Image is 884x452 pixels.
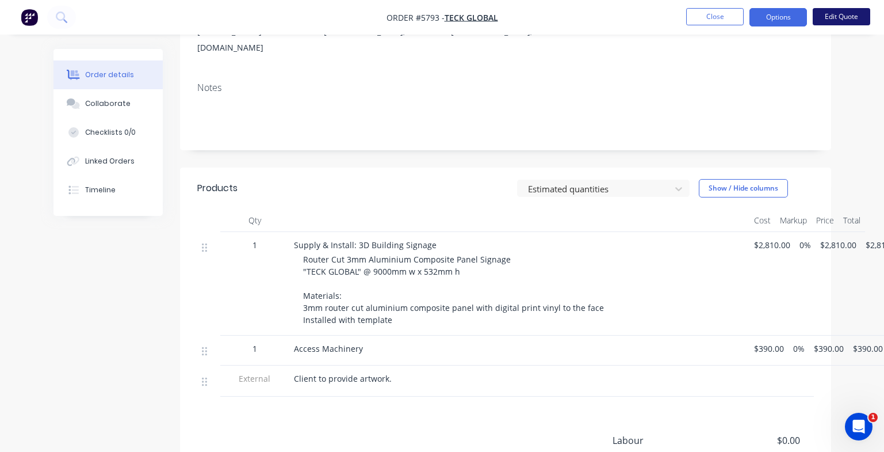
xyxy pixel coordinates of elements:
span: 1 [252,239,257,251]
span: 0% [799,239,811,251]
span: $390.00 [754,343,784,355]
button: Linked Orders [53,147,163,176]
span: $2,810.00 [820,239,856,251]
div: Collaborate [85,98,131,109]
div: Timeline [85,185,116,195]
button: Checklists 0/0 [53,118,163,147]
iframe: Intercom live chat [845,413,872,440]
span: Client to provide artwork. [294,373,392,384]
button: Edit Quote [813,8,870,25]
span: $2,810.00 [754,239,790,251]
span: 1 [868,413,878,422]
div: Notes [197,82,814,93]
button: Show / Hide columns [699,179,788,197]
span: 1 [252,343,257,355]
div: Price [812,209,839,232]
button: Close [686,8,744,25]
img: Factory [21,9,38,26]
div: Total [839,209,865,232]
button: Order details [53,60,163,89]
div: Checklists 0/0 [85,127,136,138]
span: 0% [793,343,805,355]
span: $0.00 [714,434,799,447]
div: Linked Orders [85,156,135,166]
div: Cost [749,209,775,232]
span: Router Cut 3mm Aluminium Composite Panel Signage "TECK GLOBAL" @ 9000mm w x 532mm h Materials: 3m... [303,254,604,325]
span: $390.00 [814,343,844,355]
span: Order #5793 - [386,12,445,23]
button: Options [749,8,807,26]
span: Labour [613,434,715,447]
div: Qty [220,209,289,232]
button: Timeline [53,176,163,204]
button: Collaborate [53,89,163,118]
div: Products [197,181,238,195]
a: Teck Global [445,12,498,23]
span: External [225,373,285,385]
span: Access Machinery [294,343,363,354]
span: Supply & Install: 3D Building Signage [294,240,437,250]
div: Markup [775,209,812,232]
div: Order details [85,70,134,80]
span: $390.00 [853,343,883,355]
